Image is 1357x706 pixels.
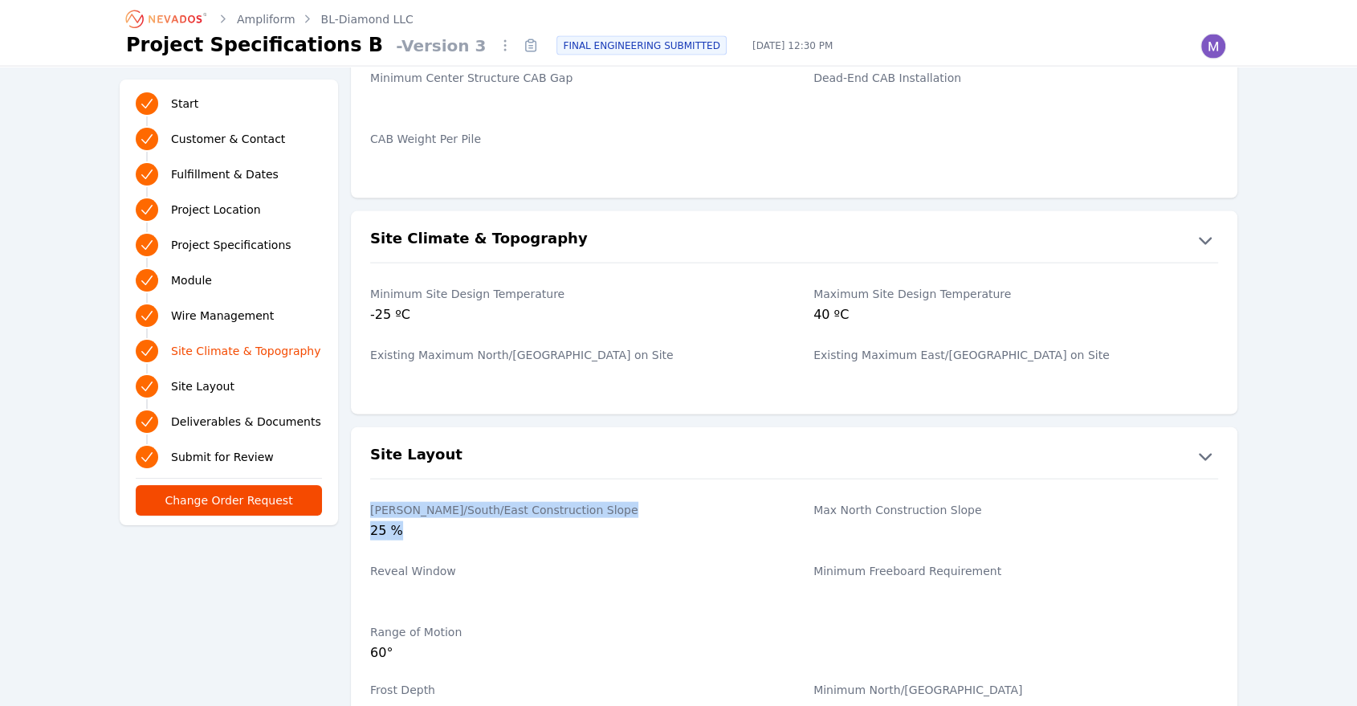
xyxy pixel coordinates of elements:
[171,449,274,465] span: Submit for Review
[136,89,322,471] nav: Progress
[370,286,775,302] label: Minimum Site Design Temperature
[1200,34,1226,59] img: Madeline Koldos
[370,502,775,518] label: [PERSON_NAME]/South/East Construction Slope
[171,96,198,112] span: Start
[370,521,775,544] div: 25 %
[813,70,1218,86] label: Dead-End CAB Installation
[171,202,261,218] span: Project Location
[370,682,775,698] label: Frost Depth
[740,39,846,52] span: [DATE] 12:30 PM
[370,624,775,640] label: Range of Motion
[813,563,1218,579] label: Minimum Freeboard Requirement
[171,308,274,324] span: Wire Management
[389,35,492,57] span: - Version 3
[351,443,1237,469] button: Site Layout
[370,563,775,579] label: Reveal Window
[813,286,1218,302] label: Maximum Site Design Temperature
[370,643,775,663] div: 60°
[171,237,291,253] span: Project Specifications
[171,378,234,394] span: Site Layout
[370,70,775,86] label: Minimum Center Structure CAB Gap
[171,131,285,147] span: Customer & Contact
[136,485,322,516] button: Change Order Request
[126,32,383,58] h1: Project Specifications B
[813,682,1218,698] label: Minimum North/[GEOGRAPHIC_DATA]
[171,272,212,288] span: Module
[171,343,320,359] span: Site Climate & Topography
[370,131,775,147] label: CAB Weight Per Pile
[171,414,321,430] span: Deliverables & Documents
[556,36,726,55] div: FINAL ENGINEERING SUBMITTED
[813,502,1218,518] label: Max North Construction Slope
[237,11,295,27] a: Ampliform
[351,227,1237,253] button: Site Climate & Topography
[370,227,588,253] h2: Site Climate & Topography
[126,6,414,32] nav: Breadcrumb
[370,443,463,469] h2: Site Layout
[813,347,1218,363] label: Existing Maximum East/[GEOGRAPHIC_DATA] on Site
[171,166,279,182] span: Fulfillment & Dates
[370,305,775,328] div: -25 ºC
[321,11,414,27] a: BL-Diamond LLC
[813,305,1218,328] div: 40 ºC
[370,347,775,363] label: Existing Maximum North/[GEOGRAPHIC_DATA] on Site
